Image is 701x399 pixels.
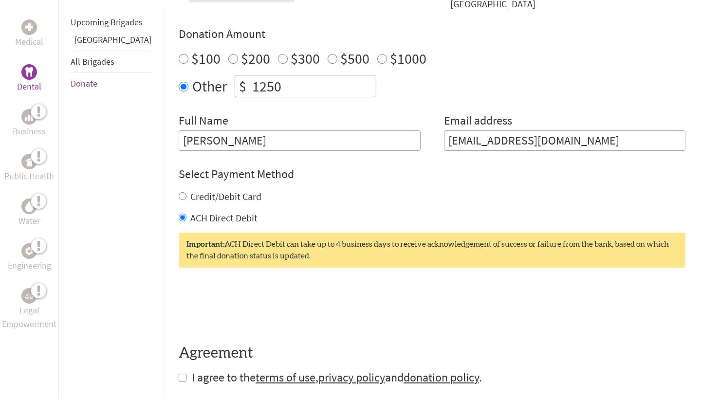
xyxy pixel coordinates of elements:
[74,34,151,45] a: [GEOGRAPHIC_DATA]
[71,51,151,73] li: All Brigades
[4,154,54,183] a: Public HealthPublic Health
[18,214,40,228] p: Water
[71,56,114,67] a: All Brigades
[71,17,143,28] a: Upcoming Brigades
[250,75,375,97] input: Enter Amount
[256,370,315,385] a: terms of use
[444,130,686,151] input: Your Email
[179,166,685,182] h4: Select Payment Method
[190,212,258,224] label: ACH Direct Debit
[71,78,97,89] a: Donate
[21,154,37,169] div: Public Health
[25,23,33,31] img: Medical
[191,49,221,68] label: $100
[21,19,37,35] div: Medical
[13,125,46,138] p: Business
[179,287,327,325] iframe: reCAPTCHA
[4,169,54,183] p: Public Health
[71,33,151,51] li: Panama
[179,113,228,130] label: Full Name
[15,19,43,49] a: MedicalMedical
[186,240,224,248] strong: Important:
[8,259,51,272] p: Engineering
[21,64,37,80] div: Dental
[8,243,51,272] a: EngineeringEngineering
[25,157,33,166] img: Public Health
[21,288,37,304] div: Legal Empowerment
[291,49,320,68] label: $300
[25,200,33,212] img: Water
[71,12,151,33] li: Upcoming Brigades
[21,243,37,259] div: Engineering
[192,75,227,97] label: Other
[179,345,685,362] h4: Agreement
[21,199,37,214] div: Water
[444,113,512,130] label: Email address
[2,304,56,331] p: Legal Empowerment
[235,75,250,97] div: $
[18,199,40,228] a: WaterWater
[71,73,151,94] li: Donate
[192,370,482,385] span: I agree to the , and .
[25,247,33,255] img: Engineering
[390,49,426,68] label: $1000
[179,233,685,268] div: ACH Direct Debit can take up to 4 business days to receive acknowledgement of success or failure ...
[25,293,33,299] img: Legal Empowerment
[21,109,37,125] div: Business
[404,370,479,385] a: donation policy
[25,67,33,76] img: Dental
[2,288,56,331] a: Legal EmpowermentLegal Empowerment
[17,80,41,93] p: Dental
[17,64,41,93] a: DentalDental
[15,35,43,49] p: Medical
[179,26,685,42] h4: Donation Amount
[340,49,369,68] label: $500
[25,113,33,121] img: Business
[13,109,46,138] a: BusinessBusiness
[179,130,421,151] input: Enter Full Name
[318,370,385,385] a: privacy policy
[190,190,261,202] label: Credit/Debit Card
[241,49,270,68] label: $200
